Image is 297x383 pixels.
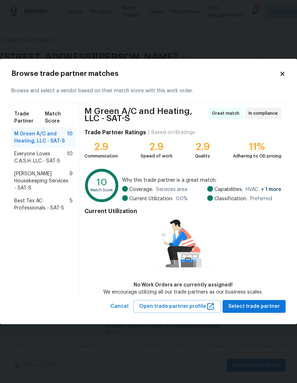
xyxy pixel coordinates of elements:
button: Cancel [108,300,131,313]
div: 2.9 [195,143,210,150]
div: Quality [195,152,210,160]
span: + 1 more [261,187,281,192]
span: Open trade partner profile [139,302,215,311]
div: No Work Orders are currently assigned! [103,281,263,289]
h4: Trade Partner Ratings [84,129,146,136]
text: Match Score [90,188,113,192]
div: We encourage utilizing all our trade partners as our business scales. [103,289,263,296]
div: Browse and select a vendor based on their match score with this work order. [11,79,286,103]
button: Open trade partner profile [134,300,220,313]
span: M Green A/C and Heating, LLC - SAT-S [84,108,206,122]
span: 10 [67,150,73,165]
span: Coverage: [129,186,153,193]
div: 11% [233,143,281,150]
span: M Green A/C and Heating, LLC - SAT-S [14,130,67,145]
span: Everyone Loves C.A.S.H. LLC - SAT-S [14,150,67,165]
span: Great match [212,110,242,117]
span: 9 [69,170,73,192]
button: Select trade partner [223,300,286,313]
div: Based on 18 ratings [151,129,195,136]
span: 0.0 % [176,195,188,202]
div: | [146,129,151,136]
span: Select trade partner [228,302,280,311]
div: Communication [84,152,118,160]
span: 10 [67,130,73,145]
span: Current Utilization: [129,195,173,202]
h2: Browse trade partner matches [11,70,279,77]
span: 5 [70,197,73,212]
span: Match Score [45,110,73,125]
span: Services area [156,186,187,193]
span: Classification: [214,195,247,202]
span: Why this trade partner is a great match: [122,177,281,184]
div: 2.9 [84,143,118,150]
span: Capabilities: [214,186,243,193]
div: Adhering to OD pricing [233,152,281,160]
span: Cancel [110,302,129,311]
h4: Current Utilization [84,208,281,215]
span: [PERSON_NAME] Housekeeping Services - SAT-S [14,170,69,192]
text: 10 [97,177,107,187]
span: In compliance [249,110,281,117]
span: Preferred [250,195,272,202]
div: 2.9 [141,143,172,150]
div: Speed of work [141,152,172,160]
span: Best Tex AC Professionals - SAT-S [14,197,70,212]
span: HVAC [246,186,281,193]
span: Trade Partner [14,110,45,125]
